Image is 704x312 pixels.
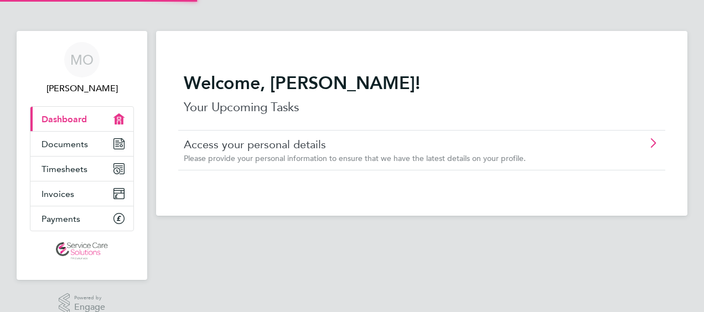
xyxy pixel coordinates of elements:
[42,189,74,199] span: Invoices
[42,114,87,124] span: Dashboard
[184,153,526,163] span: Please provide your personal information to ensure that we have the latest details on your profile.
[42,139,88,149] span: Documents
[30,82,134,95] span: Michael Octigan
[30,107,133,131] a: Dashboard
[56,242,108,260] img: servicecare-logo-retina.png
[74,303,105,312] span: Engage
[17,31,147,280] nav: Main navigation
[74,293,105,303] span: Powered by
[30,206,133,231] a: Payments
[30,42,134,95] a: MO[PERSON_NAME]
[184,72,660,94] h2: Welcome, [PERSON_NAME]!
[30,157,133,181] a: Timesheets
[184,137,597,152] a: Access your personal details
[42,164,87,174] span: Timesheets
[42,214,80,224] span: Payments
[30,181,133,206] a: Invoices
[184,98,660,116] p: Your Upcoming Tasks
[30,132,133,156] a: Documents
[30,242,134,260] a: Go to home page
[70,53,94,67] span: MO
